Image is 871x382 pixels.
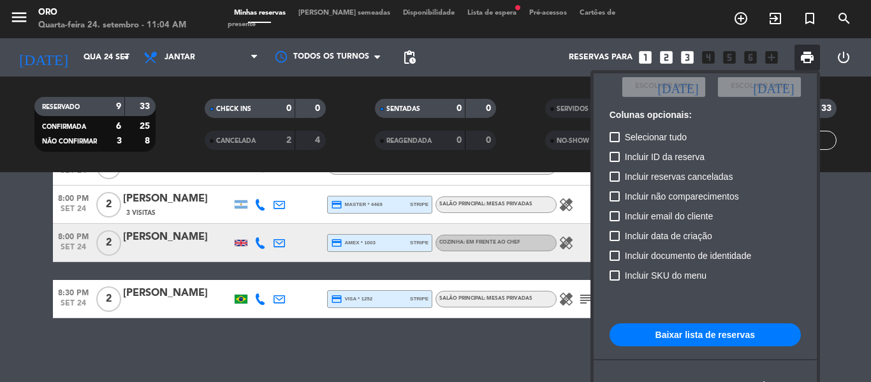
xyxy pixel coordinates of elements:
span: Incluir documento de identidade [625,248,751,263]
span: Selecionar tudo [625,129,687,145]
i: [DATE] [657,80,698,93]
span: Escolher data [635,81,692,92]
span: print [800,50,815,65]
span: Escolher data [731,81,787,92]
span: Incluir não comparecimentos [625,189,739,204]
span: Incluir reservas canceladas [625,169,733,184]
span: Incluir SKU do menu [625,268,706,283]
span: Incluir email do cliente [625,209,714,224]
i: [DATE] [753,80,794,93]
button: Baixar lista de reservas [610,323,801,346]
span: Incluir ID da reserva [625,149,705,165]
h6: Colunas opcionais: [610,110,801,121]
span: Incluir data de criação [625,228,712,244]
